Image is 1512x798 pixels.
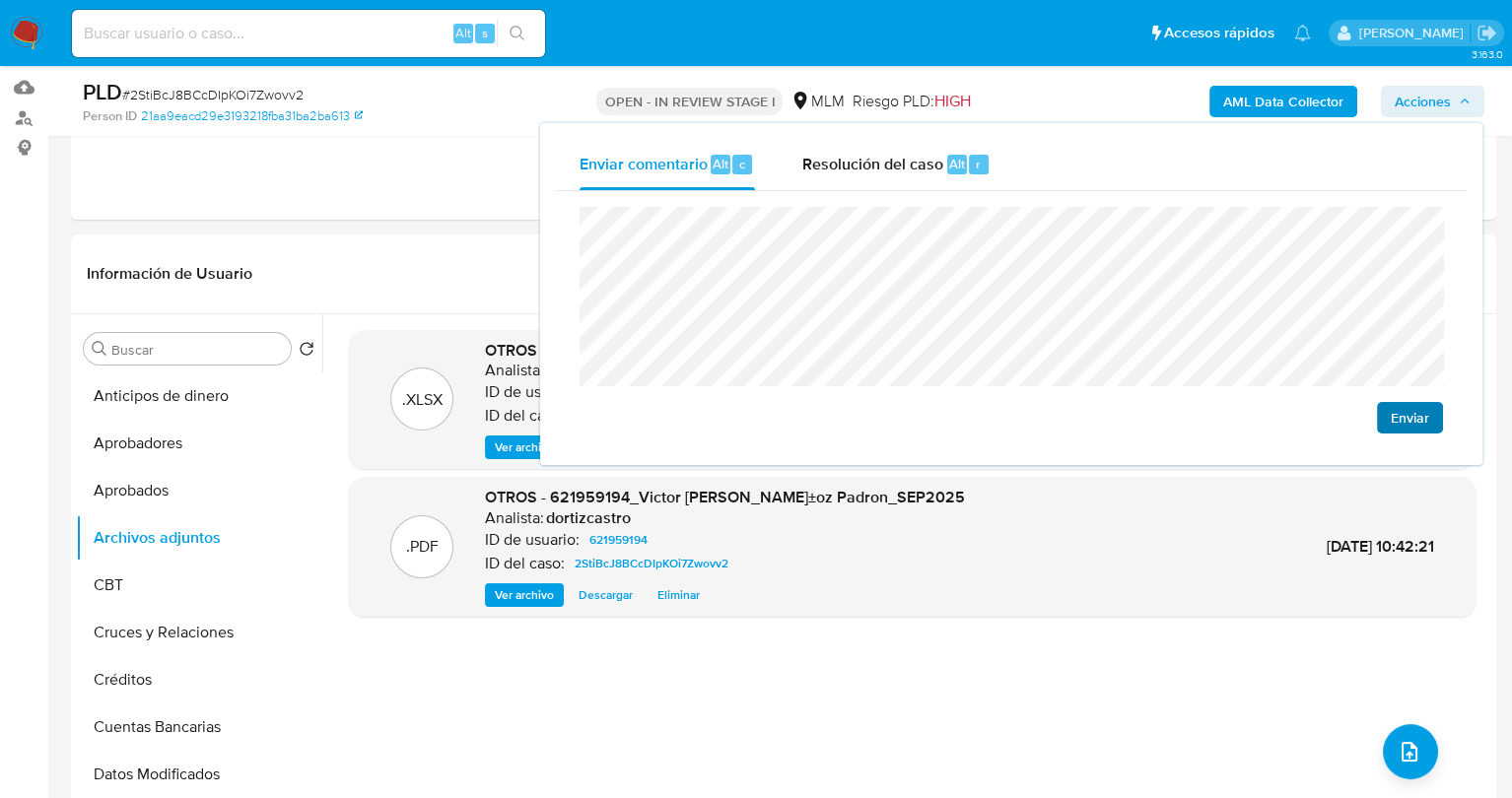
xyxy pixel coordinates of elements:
span: Enviar comentario [580,152,708,174]
h6: dortizcastro [546,508,631,528]
div: MLM [790,91,844,112]
b: AML Data Collector [1223,86,1343,117]
p: ID de usuario: [485,382,580,402]
button: CBT [76,562,322,609]
button: Archivos adjuntos [76,514,322,562]
span: Descargar [579,585,633,605]
input: Buscar usuario o caso... [72,21,545,46]
button: Aprobadores [76,420,322,467]
p: .PDF [406,536,439,558]
b: PLD [83,76,122,107]
h1: Información de Usuario [87,264,252,284]
span: r [976,155,981,173]
span: Enviar [1391,404,1429,432]
p: Analista: [485,508,544,528]
span: Accesos rápidos [1164,23,1274,43]
span: Riesgo PLD: [852,91,970,112]
a: 2StiBcJ8BCcDIpKOi7Zwovv2 [567,552,736,575]
span: Alt [949,155,965,173]
button: Cruces y Relaciones [76,609,322,656]
button: Volver al orden por defecto [299,341,314,363]
span: Alt [713,155,728,173]
button: Eliminar [648,583,710,607]
span: Resolución del caso [802,152,943,174]
button: upload-file [1383,724,1438,779]
button: Acciones [1381,86,1484,117]
span: Ver archivo [495,437,554,457]
span: # 2StiBcJ8BCcDIpKOi7Zwovv2 [122,85,304,104]
p: ID del caso: [485,406,565,426]
p: diego.ortizcastro@mercadolibre.com.mx [1358,24,1470,42]
button: Aprobados [76,467,322,514]
input: Buscar [111,341,283,359]
a: Notificaciones [1294,25,1311,41]
p: ID de usuario: [485,530,580,550]
span: HIGH [933,90,970,112]
button: search-icon [497,20,537,47]
a: Salir [1477,23,1497,43]
button: Anticipos de dinero [76,372,322,420]
span: Acciones [1395,86,1451,117]
button: Datos Modificados [76,751,322,798]
a: 21aa9eacd29e3193218fba31ba2ba613 [141,107,363,125]
span: Ver archivo [495,585,554,605]
span: OTROS - 621959194_Victor [PERSON_NAME]±oz Padron_SEP2025 [485,486,965,508]
span: [DATE] 10:42:21 [1327,535,1434,558]
span: Alt [455,24,471,42]
p: Analista: [485,361,544,380]
span: Eliminar [657,585,700,605]
button: Ver archivo [485,435,564,459]
button: Ver archivo [485,583,564,607]
span: 3.163.0 [1471,46,1502,62]
button: Descargar [569,583,643,607]
span: 621959194 [589,528,648,552]
button: Buscar [92,341,107,357]
button: Créditos [76,656,322,703]
b: Person ID [83,107,137,125]
p: OPEN - IN REVIEW STAGE I [596,88,783,115]
button: AML Data Collector [1209,86,1357,117]
button: Enviar [1377,402,1443,433]
span: 2StiBcJ8BCcDIpKOi7Zwovv2 [575,552,728,575]
a: 621959194 [582,528,655,552]
span: s [482,24,488,42]
p: .XLSX [402,389,443,411]
span: c [739,155,745,173]
p: ID del caso: [485,554,565,573]
span: OTROS - 621959194_Victor [PERSON_NAME]±oz Padron_SEP2025 [485,339,965,362]
button: Cuentas Bancarias [76,703,322,751]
